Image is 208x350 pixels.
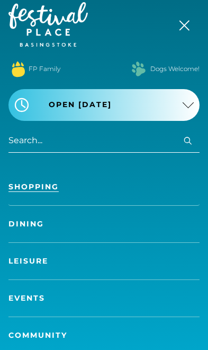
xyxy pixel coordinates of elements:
[49,99,112,110] span: Open [DATE]
[8,169,200,205] a: Shopping
[8,2,88,47] img: Festival Place Logo
[8,280,200,317] a: Events
[8,243,200,279] a: Leisure
[29,64,60,74] a: FP Family
[8,206,200,242] a: Dining
[8,129,200,153] input: Search...
[173,16,200,32] button: Toggle navigation
[8,89,200,121] button: Open [DATE]
[150,64,200,74] a: Dogs Welcome!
